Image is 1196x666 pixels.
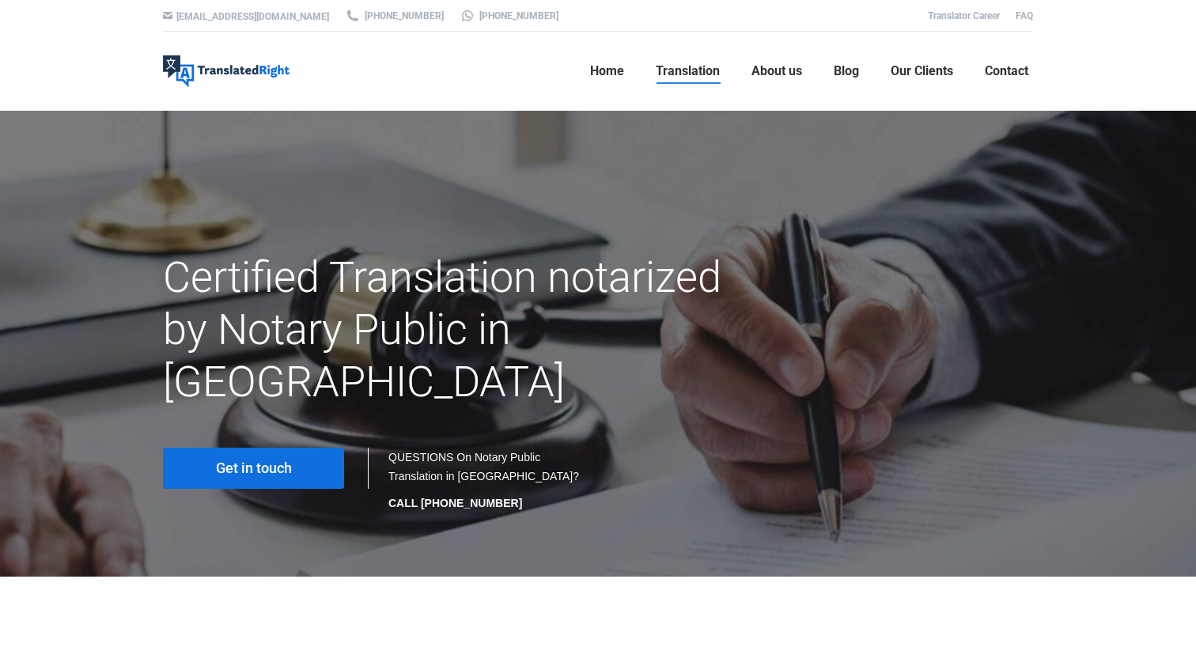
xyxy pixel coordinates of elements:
span: About us [751,63,802,79]
span: Blog [834,63,859,79]
span: Home [590,63,624,79]
span: Translation [656,63,720,79]
a: [PHONE_NUMBER] [460,9,558,23]
img: Translated Right [163,55,290,87]
a: FAQ [1016,10,1033,21]
span: Contact [985,63,1028,79]
a: Home [585,46,629,96]
a: Blog [829,46,864,96]
a: [EMAIL_ADDRESS][DOMAIN_NAME] [176,11,329,22]
div: QUESTIONS On Notary Public Translation in [GEOGRAPHIC_DATA]? [388,448,582,513]
span: Get in touch [216,460,292,476]
a: Contact [980,46,1033,96]
a: About us [747,46,807,96]
span: Our Clients [891,63,953,79]
h1: Certified Translation notarized by Notary Public in [GEOGRAPHIC_DATA] [163,252,735,408]
a: [PHONE_NUMBER] [345,9,444,23]
a: Translator Career [928,10,1000,21]
a: Our Clients [886,46,958,96]
a: Get in touch [163,448,344,489]
strong: CALL [PHONE_NUMBER] [388,497,522,509]
a: Translation [651,46,725,96]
